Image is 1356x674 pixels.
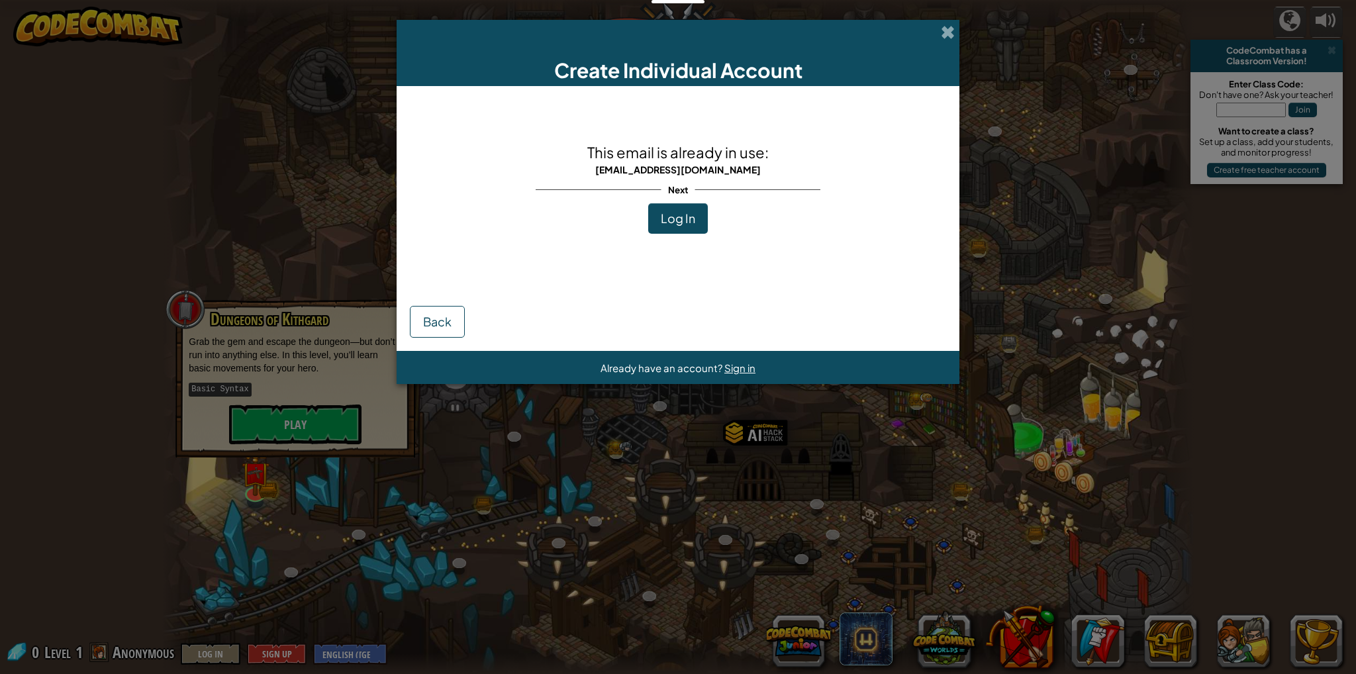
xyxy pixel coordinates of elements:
[587,143,769,162] span: This email is already in use:
[661,180,695,199] span: Next
[601,361,724,374] span: Already have an account?
[648,203,708,234] button: Log In
[595,164,761,175] span: [EMAIL_ADDRESS][DOMAIN_NAME]
[661,211,695,226] span: Log In
[410,306,465,338] button: Back
[724,361,755,374] a: Sign in
[423,314,452,329] span: Back
[554,58,802,83] span: Create Individual Account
